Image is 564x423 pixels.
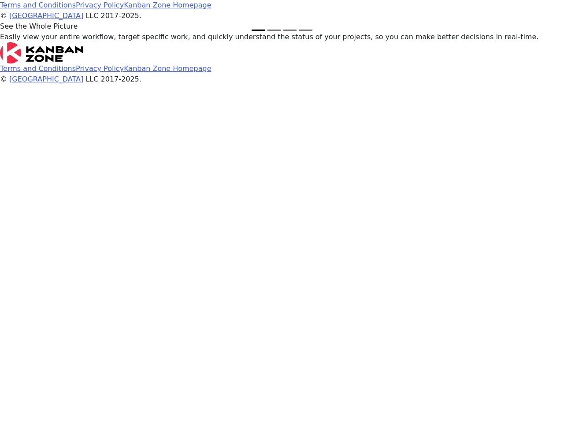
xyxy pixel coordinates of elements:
[267,25,281,35] button: Slide 2
[252,25,265,35] button: Slide 1
[283,25,297,35] button: Slide 3
[124,64,211,73] a: Kanban Zone Homepage
[9,75,83,83] a: [GEOGRAPHIC_DATA]
[299,25,312,35] button: Slide 4
[76,64,124,73] a: Privacy Policy
[9,11,83,20] a: [GEOGRAPHIC_DATA]
[76,1,124,9] a: Privacy Policy
[124,1,211,9] a: Kanban Zone Homepage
